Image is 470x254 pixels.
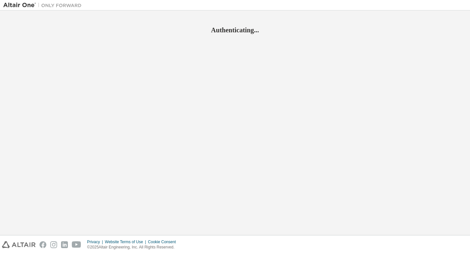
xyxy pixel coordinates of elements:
div: Privacy [87,239,105,245]
img: altair_logo.svg [2,241,36,248]
div: Website Terms of Use [105,239,148,245]
img: instagram.svg [50,241,57,248]
img: linkedin.svg [61,241,68,248]
img: facebook.svg [39,241,46,248]
div: Cookie Consent [148,239,180,245]
img: youtube.svg [72,241,81,248]
h2: Authenticating... [3,26,467,34]
img: Altair One [3,2,85,8]
p: © 2025 Altair Engineering, Inc. All Rights Reserved. [87,245,180,250]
